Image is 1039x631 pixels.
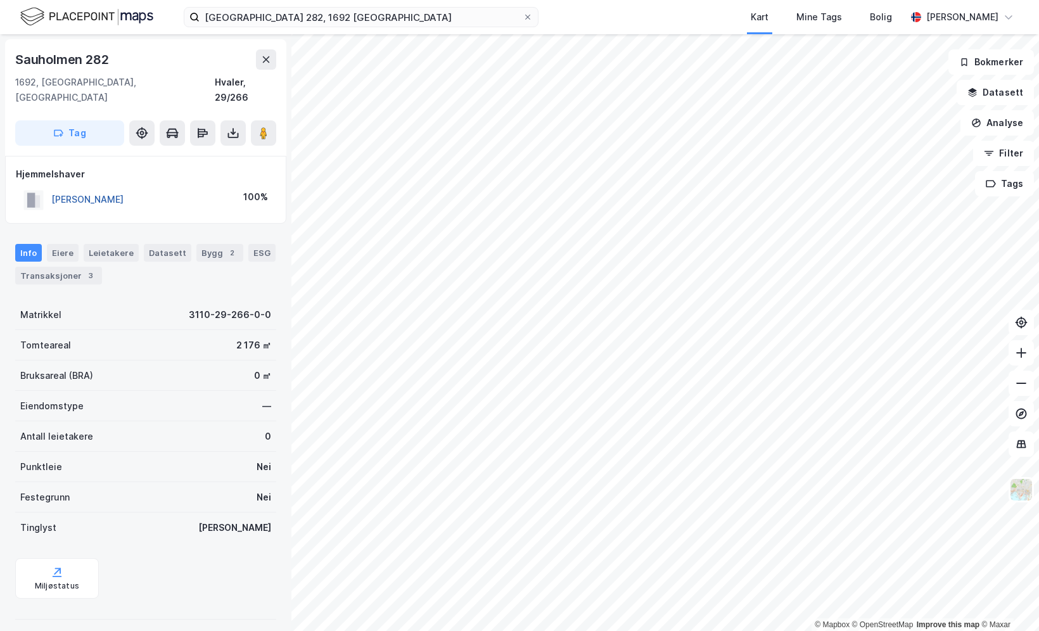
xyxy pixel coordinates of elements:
div: Hvaler, 29/266 [215,75,276,105]
img: logo.f888ab2527a4732fd821a326f86c7f29.svg [20,6,153,28]
div: Nei [257,490,271,505]
input: Søk på adresse, matrikkel, gårdeiere, leietakere eller personer [200,8,523,27]
div: Punktleie [20,459,62,475]
div: Bruksareal (BRA) [20,368,93,383]
button: Bokmerker [948,49,1034,75]
div: Hjemmelshaver [16,167,276,182]
div: Leietakere [84,244,139,262]
div: Sauholmen 282 [15,49,111,70]
div: 100% [243,189,268,205]
div: Tomteareal [20,338,71,353]
div: Kontrollprogram for chat [976,570,1039,631]
button: Datasett [957,80,1034,105]
div: — [262,398,271,414]
div: [PERSON_NAME] [926,10,998,25]
button: Filter [973,141,1034,166]
div: 2 176 ㎡ [236,338,271,353]
div: Kart [751,10,768,25]
div: Eiendomstype [20,398,84,414]
div: 0 [265,429,271,444]
div: Bygg [196,244,243,262]
iframe: Chat Widget [976,570,1039,631]
button: Tags [975,171,1034,196]
div: [PERSON_NAME] [198,520,271,535]
div: 2 [226,246,238,259]
div: Bolig [870,10,892,25]
div: ESG [248,244,276,262]
div: Miljøstatus [35,581,79,591]
div: Antall leietakere [20,429,93,444]
div: Tinglyst [20,520,56,535]
div: 0 ㎡ [254,368,271,383]
div: Datasett [144,244,191,262]
div: Transaksjoner [15,267,102,284]
div: Matrikkel [20,307,61,322]
a: Mapbox [815,620,850,629]
div: 3 [84,269,97,282]
img: Z [1009,478,1033,502]
div: Mine Tags [796,10,842,25]
div: Festegrunn [20,490,70,505]
div: Eiere [47,244,79,262]
div: 1692, [GEOGRAPHIC_DATA], [GEOGRAPHIC_DATA] [15,75,215,105]
a: Improve this map [917,620,979,629]
button: Tag [15,120,124,146]
div: 3110-29-266-0-0 [189,307,271,322]
a: OpenStreetMap [852,620,914,629]
div: Info [15,244,42,262]
div: Nei [257,459,271,475]
button: Analyse [960,110,1034,136]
